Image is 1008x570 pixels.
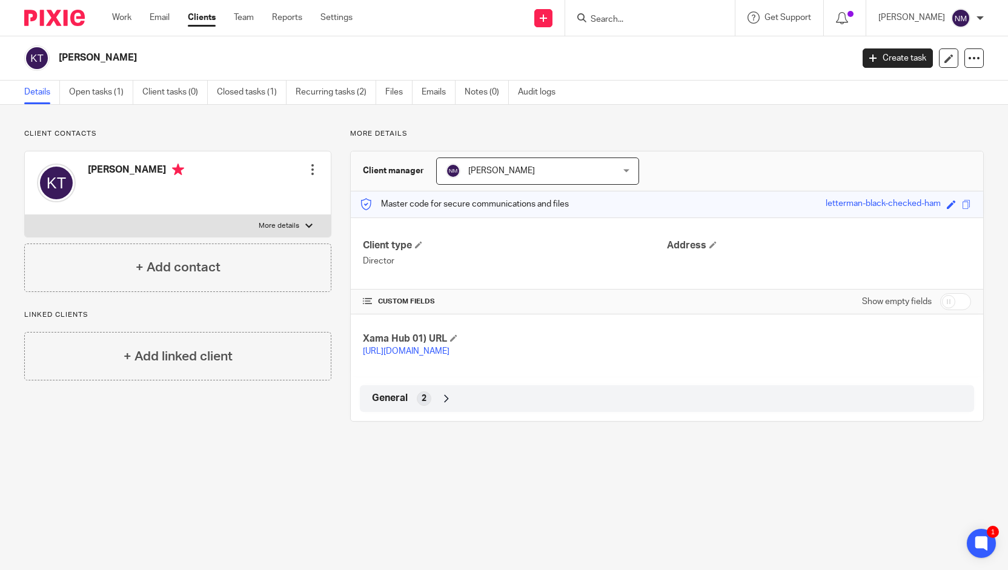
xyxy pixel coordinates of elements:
[589,15,698,25] input: Search
[24,129,331,139] p: Client contacts
[667,239,971,252] h4: Address
[234,12,254,24] a: Team
[385,81,413,104] a: Files
[59,51,688,64] h2: [PERSON_NAME]
[350,129,984,139] p: More details
[446,164,460,178] img: svg%3E
[951,8,970,28] img: svg%3E
[259,221,299,231] p: More details
[422,81,456,104] a: Emails
[136,258,220,277] h4: + Add contact
[172,164,184,176] i: Primary
[363,347,449,356] a: [URL][DOMAIN_NAME]
[150,12,170,24] a: Email
[363,165,424,177] h3: Client manager
[320,12,353,24] a: Settings
[518,81,565,104] a: Audit logs
[88,164,184,179] h4: [PERSON_NAME]
[363,297,667,307] h4: CUSTOM FIELDS
[826,197,941,211] div: letterman-black-checked-ham
[363,255,667,267] p: Director
[69,81,133,104] a: Open tasks (1)
[363,239,667,252] h4: Client type
[862,296,932,308] label: Show empty fields
[24,310,331,320] p: Linked clients
[296,81,376,104] a: Recurring tasks (2)
[272,12,302,24] a: Reports
[360,198,569,210] p: Master code for secure communications and files
[124,347,233,366] h4: + Add linked client
[142,81,208,104] a: Client tasks (0)
[24,10,85,26] img: Pixie
[465,81,509,104] a: Notes (0)
[112,12,131,24] a: Work
[764,13,811,22] span: Get Support
[37,164,76,202] img: svg%3E
[422,393,426,405] span: 2
[987,526,999,538] div: 1
[188,12,216,24] a: Clients
[878,12,945,24] p: [PERSON_NAME]
[363,333,667,345] h4: Xama Hub 01) URL
[24,45,50,71] img: svg%3E
[217,81,287,104] a: Closed tasks (1)
[24,81,60,104] a: Details
[863,48,933,68] a: Create task
[372,392,408,405] span: General
[468,167,535,175] span: [PERSON_NAME]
